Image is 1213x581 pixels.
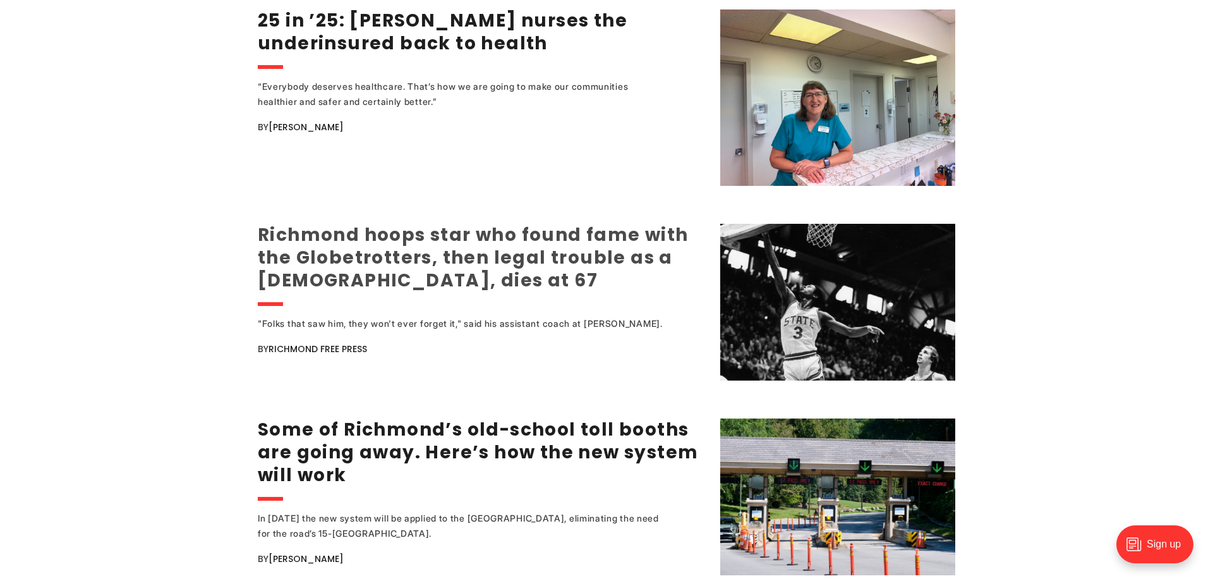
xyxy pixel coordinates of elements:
[269,121,344,133] a: [PERSON_NAME]
[720,9,955,186] img: 25 in ’25: Marilyn Metzler nurses the underinsured back to health
[258,417,698,487] a: Some of Richmond’s old-school toll booths are going away. Here’s how the new system will work
[720,419,955,575] img: Some of Richmond’s old-school toll booths are going away. Here’s how the new system will work
[720,224,955,381] img: Richmond hoops star who found fame with the Globetrotters, then legal trouble as a pastor, dies a...
[258,79,668,109] div: “Everybody deserves healthcare. That’s how we are going to make our communities healthier and saf...
[258,341,704,357] div: By
[258,551,704,566] div: By
[269,553,344,565] a: [PERSON_NAME]
[258,316,668,331] div: "Folks that saw him, they won't ever forget it," said his assistant coach at [PERSON_NAME].
[258,119,704,135] div: By
[258,8,627,56] a: 25 in ’25: [PERSON_NAME] nurses the underinsured back to health
[1106,519,1213,581] iframe: portal-trigger
[258,511,668,541] div: In [DATE] the new system will be applied to the [GEOGRAPHIC_DATA], eliminating the need for the r...
[269,343,367,355] a: Richmond Free Press
[258,223,689,293] a: Richmond hoops star who found fame with the Globetrotters, then legal trouble as a [DEMOGRAPHIC_D...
